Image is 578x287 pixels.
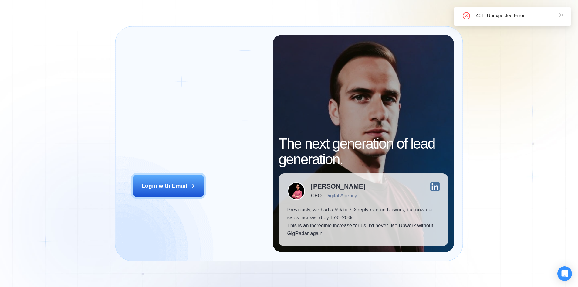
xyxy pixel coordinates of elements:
[133,175,204,197] button: Login with Email
[559,12,564,18] span: close
[311,183,365,190] div: [PERSON_NAME]
[311,193,322,199] div: CEO
[325,193,357,199] div: Digital Agency
[463,12,470,19] span: close-circle
[279,136,448,168] h2: The next generation of lead generation.
[557,266,572,281] div: Open Intercom Messenger
[287,206,440,238] p: Previously, we had a 5% to 7% reply rate on Upwork, but now our sales increased by 17%-20%. This ...
[476,12,563,19] div: 401: Unexpected Error
[141,182,187,190] div: Login with Email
